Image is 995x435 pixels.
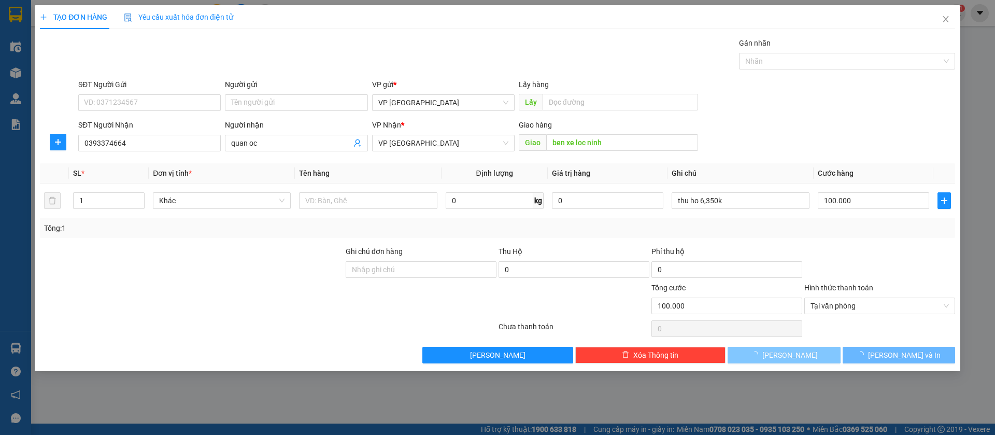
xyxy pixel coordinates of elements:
button: deleteXóa Thông tin [575,347,726,363]
button: plus [50,134,66,150]
input: Dọc đường [543,94,698,110]
span: plus [50,138,66,146]
button: [PERSON_NAME] [728,347,840,363]
span: SL [73,169,81,177]
span: loading [857,351,868,358]
span: Định lượng [476,169,513,177]
button: [PERSON_NAME] và In [843,347,955,363]
span: TẠO ĐƠN HÀNG [40,13,107,21]
span: Tổng cước [651,284,686,292]
input: 0 [552,192,663,209]
input: Ghi chú đơn hàng [346,261,496,278]
div: Chưa thanh toán [497,321,650,339]
div: SĐT Người Nhận [78,119,221,131]
span: Thu Hộ [499,247,522,256]
input: VD: Bàn, Ghế [299,192,437,209]
input: Dọc đường [546,134,698,151]
div: SĐT Người Gửi [78,79,221,90]
span: Giao [519,134,546,151]
button: delete [44,192,61,209]
div: Người gửi [225,79,367,90]
div: Tổng: 1 [44,222,384,234]
span: user-add [353,139,362,147]
span: [PERSON_NAME] [762,349,818,361]
span: Giao hàng [519,121,552,129]
div: Người nhận [225,119,367,131]
span: Lấy hàng [519,80,549,89]
span: Đơn vị tính [153,169,192,177]
span: [PERSON_NAME] và In [868,349,941,361]
span: plus [40,13,47,21]
div: VP gửi [372,79,515,90]
span: delete [622,351,629,359]
span: [PERSON_NAME] [470,349,525,361]
span: Tên hàng [299,169,330,177]
span: Yêu cầu xuất hóa đơn điện tử [124,13,233,21]
span: Cước hàng [818,169,854,177]
label: Gán nhãn [739,39,771,47]
label: Hình thức thanh toán [804,284,873,292]
span: loading [751,351,762,358]
span: Lấy [519,94,543,110]
span: plus [938,197,950,205]
span: kg [533,192,544,209]
span: Khác [159,193,285,208]
span: close [942,15,950,23]
button: plus [937,192,951,209]
span: VP Nhận [372,121,401,129]
img: icon [124,13,132,22]
span: Tại văn phòng [811,298,949,314]
span: VP Sài Gòn [378,95,508,110]
button: [PERSON_NAME] [422,347,573,363]
div: Phí thu hộ [651,246,802,261]
th: Ghi chú [667,163,814,184]
span: Xóa Thông tin [633,349,678,361]
input: Ghi Chú [672,192,809,209]
span: Giá trị hàng [552,169,590,177]
span: VP Lộc Ninh [378,135,508,151]
button: Close [931,5,960,34]
label: Ghi chú đơn hàng [346,247,403,256]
